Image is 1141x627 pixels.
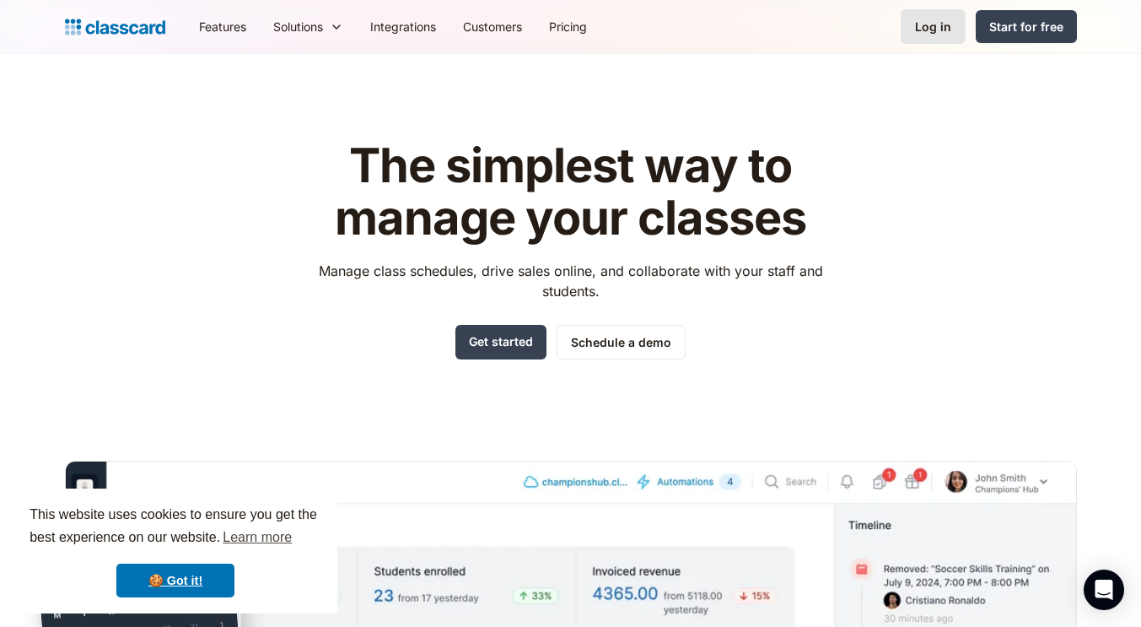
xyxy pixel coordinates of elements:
a: Pricing [536,8,600,46]
div: Solutions [260,8,357,46]
div: cookieconsent [13,489,337,613]
p: Manage class schedules, drive sales online, and collaborate with your staff and students. [303,261,838,301]
a: home [65,15,165,39]
a: Start for free [976,10,1077,43]
div: Start for free [989,18,1063,35]
a: Customers [449,8,536,46]
a: Log in [901,9,966,44]
a: Get started [455,325,546,359]
div: Solutions [273,18,323,35]
div: Log in [915,18,951,35]
div: Open Intercom Messenger [1084,570,1124,610]
a: Schedule a demo [557,325,686,359]
a: learn more about cookies [220,525,294,550]
h1: The simplest way to manage your classes [303,140,838,244]
span: This website uses cookies to ensure you get the best experience on our website. [30,505,321,550]
a: Features [186,8,260,46]
a: Integrations [357,8,449,46]
a: dismiss cookie message [116,564,234,597]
